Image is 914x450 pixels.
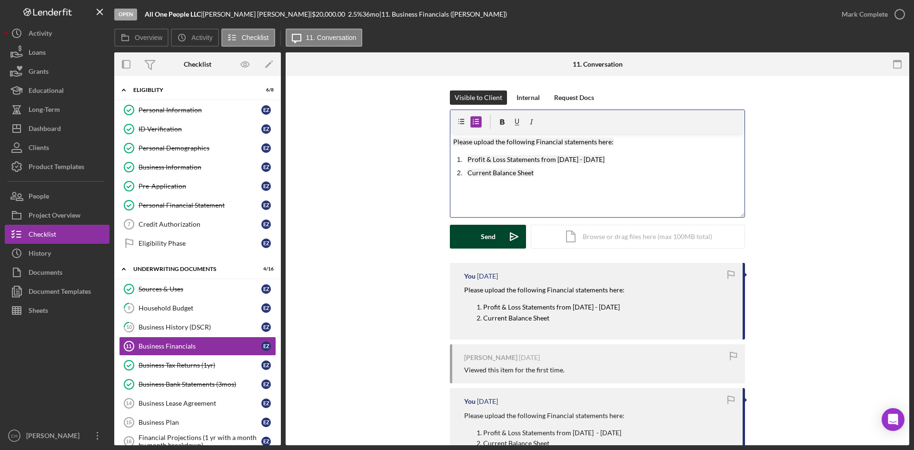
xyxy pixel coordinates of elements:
[5,225,109,244] a: Checklist
[114,29,169,47] button: Overview
[221,29,275,47] button: Checklist
[119,234,276,253] a: Eligibility PhaseEZ
[5,81,109,100] a: Educational
[139,144,261,152] div: Personal Demographics
[882,408,904,431] div: Open Intercom Messenger
[139,220,261,228] div: Credit Authorization
[139,240,261,247] div: Eligibility Phase
[261,341,271,351] div: E Z
[464,354,517,361] div: [PERSON_NAME]
[119,299,276,318] a: 9Household BudgetEZ
[573,60,623,68] div: 11. Conversation
[5,426,109,445] button: CH[PERSON_NAME]
[5,100,109,119] button: Long-Term
[261,239,271,248] div: E Z
[512,90,545,105] button: Internal
[517,90,540,105] div: Internal
[5,43,109,62] button: Loans
[171,29,219,47] button: Activity
[11,433,18,439] text: CH
[261,437,271,446] div: E Z
[261,380,271,389] div: E Z
[483,314,549,322] mark: Current Balance Sheet
[139,163,261,171] div: Business Information
[455,90,502,105] div: Visible to Client
[5,282,109,301] button: Document Templates
[29,282,91,303] div: Document Templates
[379,10,507,18] div: | 11. Business Financials ([PERSON_NAME])
[139,419,261,426] div: Business Plan
[261,124,271,134] div: E Z
[450,90,507,105] button: Visible to Client
[133,87,250,93] div: Eligiblity
[450,225,526,249] button: Send
[119,215,276,234] a: 7Credit AuthorizationEZ
[464,398,476,405] div: You
[24,426,86,448] div: [PERSON_NAME]
[464,286,625,294] mark: Please upload the following Financial statements here:
[119,280,276,299] a: Sources & UsesEZ
[362,10,379,18] div: 36 mo
[5,62,109,81] a: Grants
[477,398,498,405] time: 2025-07-22 18:00
[261,143,271,153] div: E Z
[119,177,276,196] a: Pre-ApplicationEZ
[5,24,109,43] button: Activity
[29,263,62,284] div: Documents
[139,342,261,350] div: Business Financials
[29,100,60,121] div: Long-Term
[306,34,357,41] label: 11. Conversation
[126,324,132,330] tspan: 10
[119,337,276,356] a: 11Business FinancialsEZ
[257,87,274,93] div: 6 / 8
[128,305,131,311] tspan: 9
[5,244,109,263] a: History
[145,10,203,18] div: |
[5,187,109,206] button: People
[5,138,109,157] button: Clients
[119,158,276,177] a: Business InformationEZ
[5,206,109,225] a: Project Overview
[29,43,46,64] div: Loans
[139,400,261,407] div: Business Lease Agreement
[242,34,269,41] label: Checklist
[261,162,271,172] div: E Z
[133,266,250,272] div: Underwriting Documents
[261,360,271,370] div: E Z
[842,5,888,24] div: Mark Complete
[139,285,261,293] div: Sources & Uses
[119,356,276,375] a: Business Tax Returns (1yr)EZ
[261,284,271,294] div: E Z
[29,138,49,160] div: Clients
[29,187,49,208] div: People
[832,5,909,24] button: Mark Complete
[5,119,109,138] a: Dashboard
[549,90,599,105] button: Request Docs
[477,272,498,280] time: 2025-07-24 18:23
[483,428,625,438] p: Profit & Loss Statements from [DATE] - [DATE]
[139,361,261,369] div: Business Tax Returns (1yr)
[128,221,130,227] tspan: 7
[261,399,271,408] div: E Z
[29,301,48,322] div: Sheets
[519,354,540,361] time: 2025-07-22 19:30
[126,400,132,406] tspan: 14
[119,100,276,120] a: Personal InformationEZ
[464,366,565,374] div: Viewed this item for the first time.
[191,34,212,41] label: Activity
[464,272,476,280] div: You
[286,29,363,47] button: 11. Conversation
[119,139,276,158] a: Personal DemographicsEZ
[29,157,84,179] div: Product Templates
[5,157,109,176] button: Product Templates
[481,225,496,249] div: Send
[483,438,625,449] p: Current Balance Sheet
[261,220,271,229] div: E Z
[5,301,109,320] button: Sheets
